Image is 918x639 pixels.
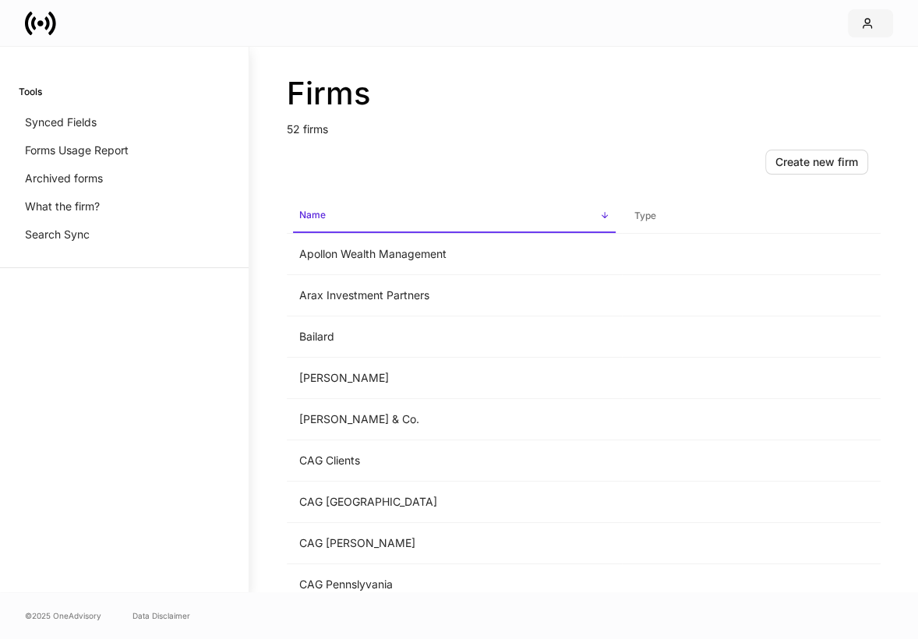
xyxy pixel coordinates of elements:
[287,482,622,523] td: CAG [GEOGRAPHIC_DATA]
[287,399,622,440] td: [PERSON_NAME] & Co.
[287,112,881,137] p: 52 firms
[628,200,874,232] span: Type
[19,108,230,136] a: Synced Fields
[132,609,190,622] a: Data Disclaimer
[287,75,881,112] h2: Firms
[287,275,622,316] td: Arax Investment Partners
[19,221,230,249] a: Search Sync
[25,609,101,622] span: © 2025 OneAdvisory
[299,207,326,222] h6: Name
[25,115,97,130] p: Synced Fields
[287,440,622,482] td: CAG Clients
[25,227,90,242] p: Search Sync
[634,208,656,223] h6: Type
[19,136,230,164] a: Forms Usage Report
[775,157,858,168] div: Create new firm
[293,199,616,233] span: Name
[19,192,230,221] a: What the firm?
[765,150,868,175] button: Create new firm
[287,316,622,358] td: Bailard
[287,358,622,399] td: [PERSON_NAME]
[287,234,622,275] td: Apollon Wealth Management
[287,523,622,564] td: CAG [PERSON_NAME]
[287,564,622,605] td: CAG Pennslyvania
[19,164,230,192] a: Archived forms
[25,171,103,186] p: Archived forms
[25,143,129,158] p: Forms Usage Report
[25,199,100,214] p: What the firm?
[19,84,42,99] h6: Tools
